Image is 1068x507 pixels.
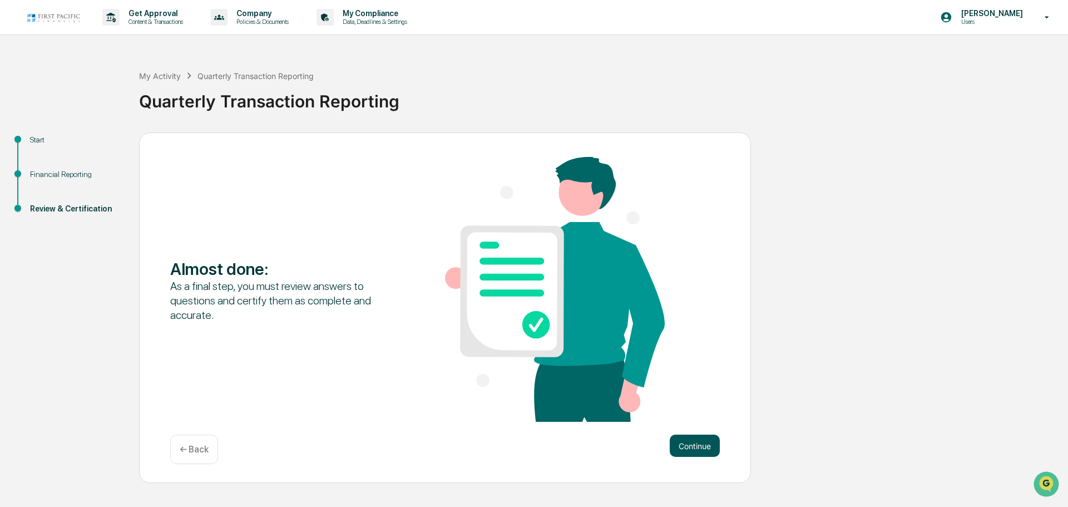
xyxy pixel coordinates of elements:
[30,134,121,146] div: Start
[111,189,135,197] span: Pylon
[189,88,202,102] button: Start new chat
[78,188,135,197] a: Powered byPylon
[952,18,1029,26] p: Users
[139,82,1062,111] div: Quarterly Transaction Reporting
[228,18,294,26] p: Policies & Documents
[22,140,72,151] span: Preclearance
[139,71,181,81] div: My Activity
[30,203,121,215] div: Review & Certification
[11,163,20,171] div: 🔎
[27,12,80,23] img: logo
[334,9,413,18] p: My Compliance
[170,259,390,279] div: Almost done :
[38,96,141,105] div: We're available if you need us!
[81,141,90,150] div: 🗄️
[1032,470,1062,500] iframe: Open customer support
[7,157,75,177] a: 🔎Data Lookup
[120,18,189,26] p: Content & Transactions
[120,9,189,18] p: Get Approval
[22,161,70,173] span: Data Lookup
[170,279,390,322] div: As a final step, you must review answers to questions and certify them as complete and accurate.
[445,157,665,422] img: Almost done
[197,71,314,81] div: Quarterly Transaction Reporting
[334,18,413,26] p: Data, Deadlines & Settings
[952,9,1029,18] p: [PERSON_NAME]
[11,23,202,41] p: How can we help?
[76,136,142,156] a: 🗄️Attestations
[228,9,294,18] p: Company
[30,169,121,180] div: Financial Reporting
[670,435,720,457] button: Continue
[7,136,76,156] a: 🖐️Preclearance
[11,85,31,105] img: 1746055101610-c473b297-6a78-478c-a979-82029cc54cd1
[38,85,182,96] div: Start new chat
[11,141,20,150] div: 🖐️
[180,444,209,455] p: ← Back
[92,140,138,151] span: Attestations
